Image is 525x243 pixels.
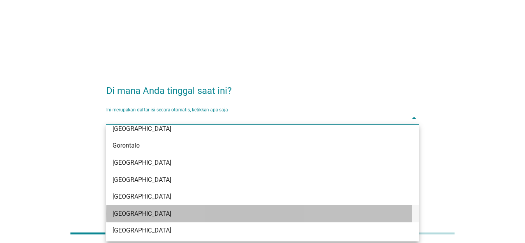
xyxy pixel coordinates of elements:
[112,192,388,201] div: [GEOGRAPHIC_DATA]
[112,141,388,150] div: Gorontalo
[112,226,388,235] div: [GEOGRAPHIC_DATA]
[112,175,388,185] div: [GEOGRAPHIC_DATA]
[112,209,388,218] div: [GEOGRAPHIC_DATA]
[409,113,419,123] i: arrow_drop_down
[106,112,408,124] input: Ini merupakan daftar isi secara otomatis, ketikkan apa saja
[112,124,388,134] div: [GEOGRAPHIC_DATA]
[112,158,388,167] div: [GEOGRAPHIC_DATA]
[106,76,419,98] h2: Di mana Anda tinggal saat ini?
